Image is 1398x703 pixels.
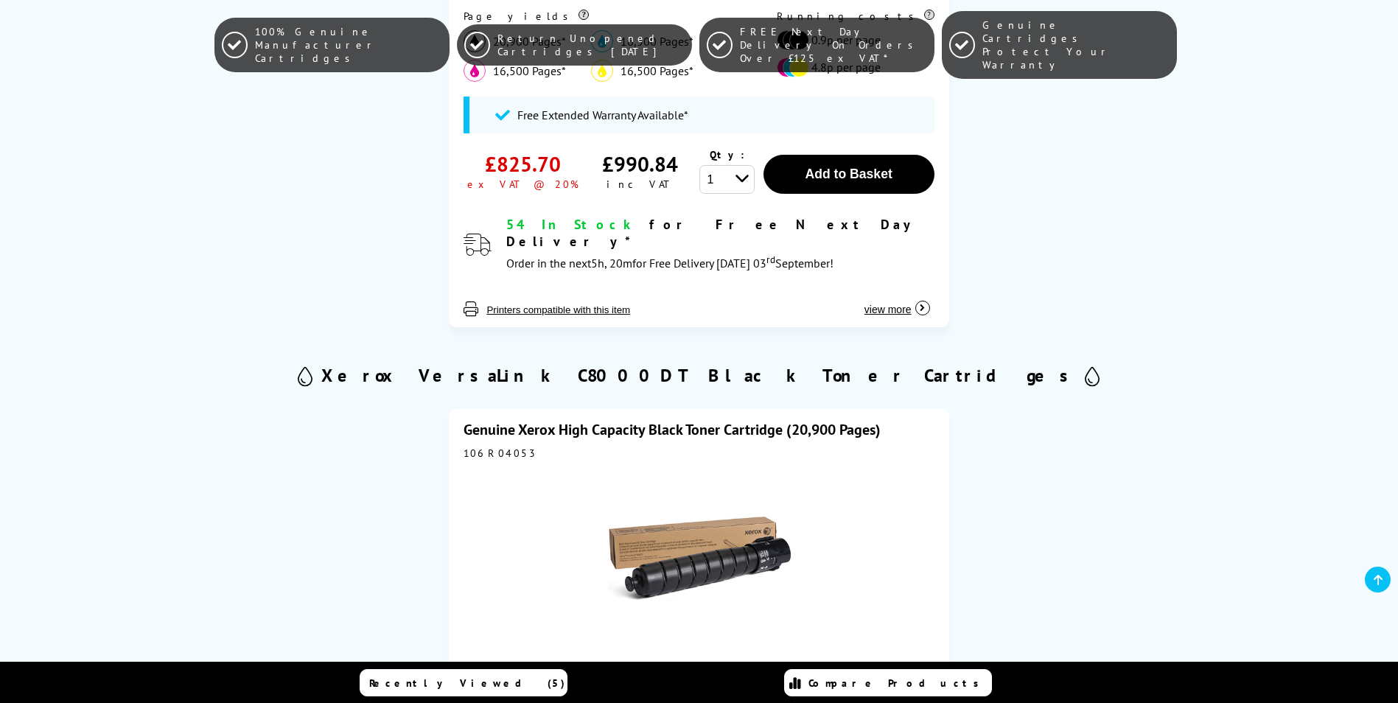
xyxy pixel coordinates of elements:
span: FREE Next Day Delivery On Orders Over £125 ex VAT* [740,25,926,65]
div: £990.84 [602,150,678,178]
button: Printers compatible with this item [482,304,635,316]
button: view more [860,288,934,316]
h2: Xerox VersaLink C8000DT Black Toner Cartridges [321,364,1077,387]
span: Free Extended Warranty Available* [517,108,688,122]
span: Recently Viewed (5) [369,676,565,690]
span: Order in the next for Free Delivery [DATE] 03 September! [506,256,833,270]
div: 106R04053 [464,447,934,460]
div: £825.70 [485,150,561,178]
span: Genuine Cartridges Protect Your Warranty [982,18,1169,71]
span: Compare Products [808,676,987,690]
img: Xerox High Capacity Black Toner Cartridge (20,900 Pages) [607,467,791,651]
sup: rd [766,253,775,266]
span: 100% Genuine Manufacturer Cartridges [255,25,441,65]
div: ex VAT @ 20% [467,178,579,191]
a: Genuine Xerox High Capacity Black Toner Cartridge (20,900 Pages) [464,420,881,439]
div: inc VAT [607,178,674,191]
span: for Free Next Day Delivery* [506,216,918,250]
span: 5h, 20m [591,256,632,270]
div: modal_delivery [506,216,934,274]
span: 54 In Stock [506,216,637,233]
span: Return Unopened Cartridges [DATE] [497,32,684,58]
span: Add to Basket [805,167,892,181]
a: Compare Products [784,669,992,696]
button: Add to Basket [763,155,934,194]
span: view more [864,304,912,315]
span: Qty: [710,148,744,161]
a: Recently Viewed (5) [360,669,567,696]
